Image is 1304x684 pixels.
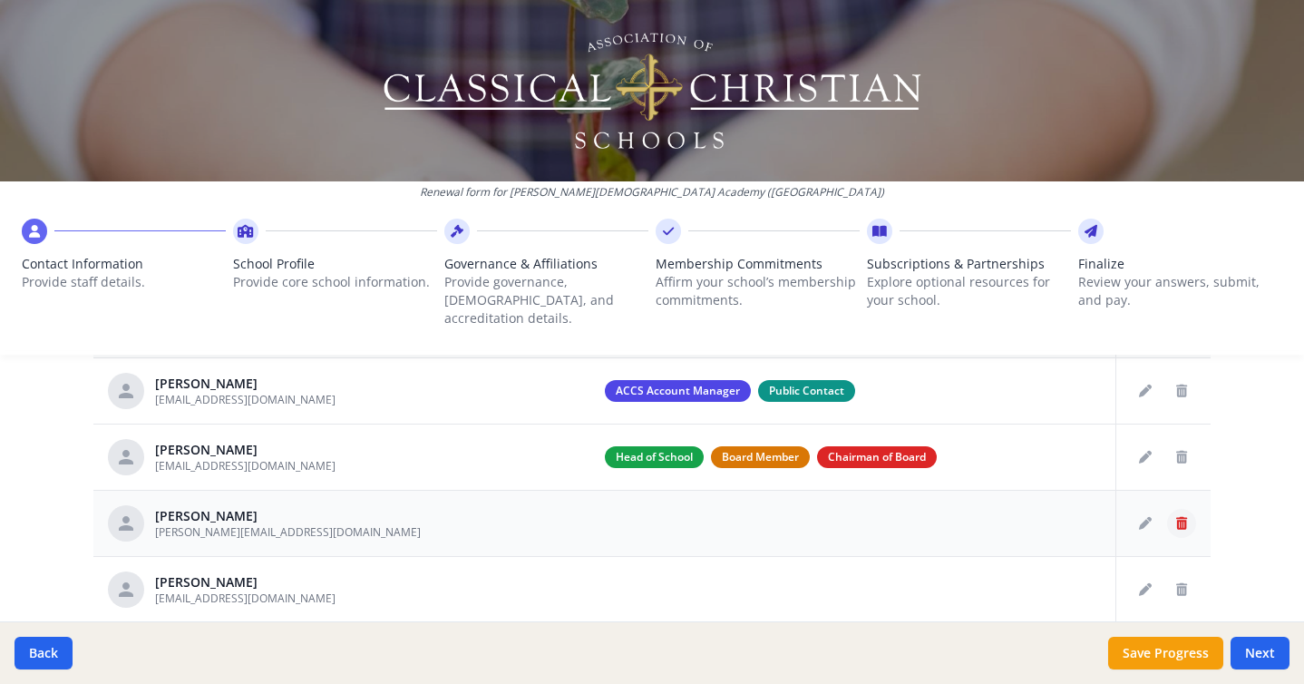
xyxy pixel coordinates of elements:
[1078,255,1282,273] span: Finalize
[155,392,336,407] span: [EMAIL_ADDRESS][DOMAIN_NAME]
[817,446,937,468] span: Chairman of Board
[758,380,855,402] span: Public Contact
[605,380,751,402] span: ACCS Account Manager
[1131,443,1160,472] button: Edit staff
[155,507,421,525] div: [PERSON_NAME]
[155,573,336,591] div: [PERSON_NAME]
[656,273,860,309] p: Affirm your school’s membership commitments.
[711,446,810,468] span: Board Member
[444,255,648,273] span: Governance & Affiliations
[15,637,73,669] button: Back
[1167,443,1196,472] button: Delete staff
[22,255,226,273] span: Contact Information
[155,441,336,459] div: [PERSON_NAME]
[656,255,860,273] span: Membership Commitments
[155,375,336,393] div: [PERSON_NAME]
[22,273,226,291] p: Provide staff details.
[1078,273,1282,309] p: Review your answers, submit, and pay.
[155,458,336,474] span: [EMAIL_ADDRESS][DOMAIN_NAME]
[444,273,648,327] p: Provide governance, [DEMOGRAPHIC_DATA], and accreditation details.
[233,255,437,273] span: School Profile
[155,591,336,606] span: [EMAIL_ADDRESS][DOMAIN_NAME]
[605,446,704,468] span: Head of School
[867,273,1071,309] p: Explore optional resources for your school.
[1167,376,1196,406] button: Delete staff
[233,273,437,291] p: Provide core school information.
[155,524,421,540] span: [PERSON_NAME][EMAIL_ADDRESS][DOMAIN_NAME]
[1108,637,1223,669] button: Save Progress
[867,255,1071,273] span: Subscriptions & Partnerships
[1231,637,1289,669] button: Next
[1167,509,1196,538] button: Delete staff
[1131,575,1160,604] button: Edit staff
[1167,575,1196,604] button: Delete staff
[1131,509,1160,538] button: Edit staff
[381,27,924,154] img: Logo
[1131,376,1160,406] button: Edit staff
